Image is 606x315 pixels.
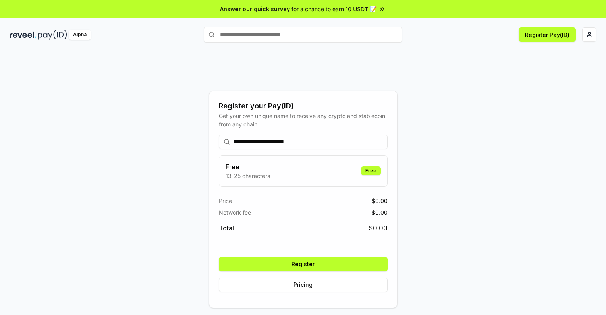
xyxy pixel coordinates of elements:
[219,278,388,292] button: Pricing
[219,112,388,128] div: Get your own unique name to receive any crypto and stablecoin, from any chain
[372,208,388,216] span: $ 0.00
[226,172,270,180] p: 13-25 characters
[220,5,290,13] span: Answer our quick survey
[226,162,270,172] h3: Free
[10,30,36,40] img: reveel_dark
[219,208,251,216] span: Network fee
[372,197,388,205] span: $ 0.00
[219,100,388,112] div: Register your Pay(ID)
[38,30,67,40] img: pay_id
[69,30,91,40] div: Alpha
[291,5,376,13] span: for a chance to earn 10 USDT 📝
[369,223,388,233] span: $ 0.00
[219,197,232,205] span: Price
[519,27,576,42] button: Register Pay(ID)
[219,257,388,271] button: Register
[361,166,381,175] div: Free
[219,223,234,233] span: Total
